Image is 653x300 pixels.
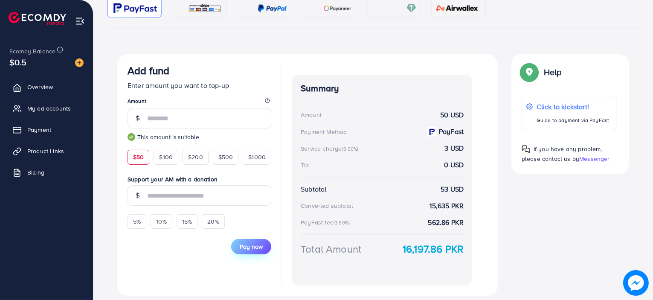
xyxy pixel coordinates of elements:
img: Popup guide [522,64,537,80]
img: image [623,270,649,296]
img: card [188,3,222,13]
div: Amount [301,111,322,119]
strong: 3 USD [444,143,464,153]
img: card [406,3,416,13]
a: Overview [6,79,87,96]
p: Enter amount you want to top-up [128,80,271,90]
div: Converted subtotal [301,201,353,210]
span: Overview [27,83,53,91]
img: Popup guide [522,145,530,154]
label: Support your AM with a donation [128,175,271,183]
span: 5% [133,217,141,226]
span: My ad accounts [27,104,71,113]
span: 15% [182,217,192,226]
strong: 50 USD [440,110,464,120]
span: Ecomdy Balance [9,47,55,55]
span: Pay now [240,242,263,251]
img: logo [9,12,66,25]
div: Payment Method [301,128,347,136]
img: card [433,3,481,13]
span: $50 [133,153,144,161]
span: 20% [207,217,219,226]
span: 10% [156,217,166,226]
button: Pay now [231,239,271,254]
img: card [258,3,287,13]
small: (3.60%) [334,219,350,226]
strong: 15,635 PKR [430,201,464,211]
span: $1000 [248,153,266,161]
div: Service charge [301,144,361,153]
h3: Add fund [128,64,169,77]
div: Subtotal [301,184,326,194]
a: Product Links [6,143,87,160]
h4: Summary [301,83,464,94]
img: guide [128,133,135,141]
small: This amount is suitable [128,133,271,141]
div: Total Amount [301,242,361,256]
span: $200 [188,153,203,161]
strong: 562.86 PKR [428,218,464,227]
span: $500 [218,153,233,161]
img: card [323,3,351,13]
small: (6.00%) [342,146,358,152]
span: Product Links [27,147,64,155]
legend: Amount [128,97,271,108]
span: $100 [159,153,173,161]
strong: PayFast [439,127,464,137]
img: image [75,58,84,67]
strong: 53 USD [441,184,464,194]
img: payment [427,127,436,137]
p: Guide to payment via PayFast [537,115,609,125]
p: Help [544,67,562,77]
img: menu [75,16,85,26]
a: My ad accounts [6,100,87,117]
span: If you have any problem, please contact us by [522,145,602,163]
strong: 16,197.86 PKR [403,242,464,256]
div: Tip [301,161,309,169]
span: $0.5 [9,56,27,68]
a: Billing [6,164,87,181]
span: Billing [27,168,44,177]
strong: 0 USD [444,160,464,170]
p: Click to kickstart! [537,102,609,112]
span: Payment [27,125,51,134]
a: Payment [6,121,87,138]
div: PayFast fee [301,218,352,227]
img: card [113,3,157,13]
span: Messenger [579,154,609,163]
